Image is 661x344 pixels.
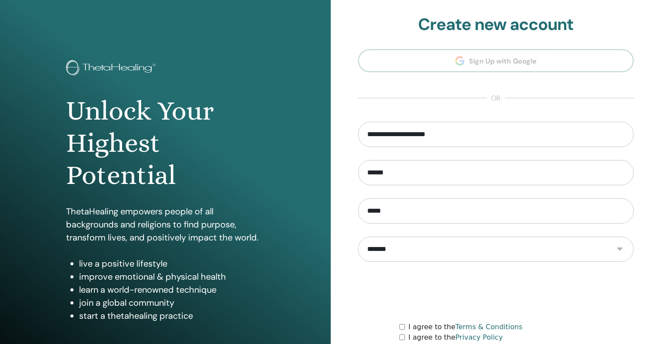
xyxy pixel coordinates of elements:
li: learn a world-renowned technique [79,283,265,296]
h2: Create new account [358,15,634,35]
li: improve emotional & physical health [79,270,265,283]
p: ThetaHealing empowers people of all backgrounds and religions to find purpose, transform lives, a... [66,205,265,244]
li: join a global community [79,296,265,309]
a: Terms & Conditions [455,323,522,331]
label: I agree to the [409,332,503,343]
a: Privacy Policy [455,333,503,341]
span: or [487,93,505,104]
iframe: reCAPTCHA [430,275,562,309]
li: live a positive lifestyle [79,257,265,270]
h1: Unlock Your Highest Potential [66,95,265,192]
label: I agree to the [409,322,523,332]
li: start a thetahealing practice [79,309,265,322]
